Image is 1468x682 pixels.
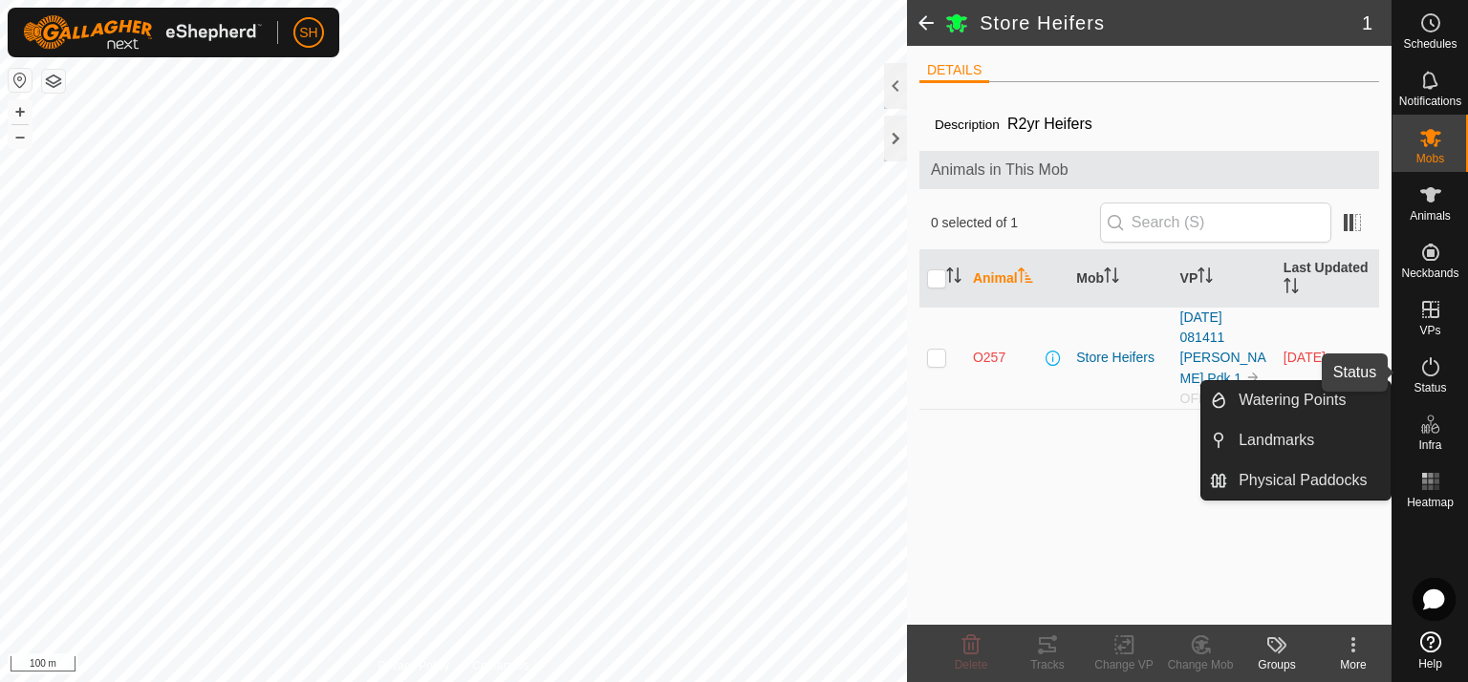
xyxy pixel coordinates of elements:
[1418,439,1441,451] span: Infra
[1239,469,1367,492] span: Physical Paddocks
[1407,497,1454,508] span: Heatmap
[1276,250,1379,308] th: Last Updated
[9,125,32,148] button: –
[1419,325,1440,336] span: VPs
[472,657,529,674] a: Contact Us
[1227,381,1391,419] a: Watering Points
[299,23,317,43] span: SH
[1399,96,1461,107] span: Notifications
[1000,108,1100,139] span: R2yr Heifers
[1198,270,1213,286] p-sorticon: Activate to sort
[1100,202,1331,243] input: Search (S)
[955,658,988,671] span: Delete
[1410,210,1451,222] span: Animals
[965,250,1069,308] th: Animal
[973,348,1005,368] span: O257
[919,60,989,83] li: DETAILS
[1173,250,1276,308] th: VP
[1076,348,1164,368] div: Store Heifers
[1180,309,1266,386] a: [DATE] 081411 [PERSON_NAME] Pdk 1
[1201,461,1391,500] li: Physical Paddocks
[1239,389,1346,412] span: Watering Points
[946,270,961,286] p-sorticon: Activate to sort
[1284,350,1326,365] span: 4 Aug 2025, 2:22 pm
[1315,656,1392,673] div: More
[1227,461,1391,500] a: Physical Paddocks
[935,117,1000,132] label: Description
[42,70,65,93] button: Map Layers
[1239,429,1314,452] span: Landmarks
[1086,656,1162,673] div: Change VP
[9,69,32,92] button: Reset Map
[1018,270,1033,286] p-sorticon: Activate to sort
[1069,250,1172,308] th: Mob
[1418,658,1442,670] span: Help
[1201,421,1391,459] li: Landmarks
[1403,38,1457,50] span: Schedules
[378,657,450,674] a: Privacy Policy
[1414,382,1446,394] span: Status
[1009,656,1086,673] div: Tracks
[1392,624,1468,677] a: Help
[1162,656,1239,673] div: Change Mob
[980,11,1362,34] h2: Store Heifers
[931,213,1100,233] span: 0 selected of 1
[1284,281,1299,296] p-sorticon: Activate to sort
[1416,153,1444,164] span: Mobs
[1180,391,1207,406] span: OFF
[1201,381,1391,419] li: Watering Points
[1245,370,1261,385] img: to
[1104,270,1119,286] p-sorticon: Activate to sort
[1362,9,1372,37] span: 1
[9,100,32,123] button: +
[931,159,1368,181] span: Animals in This Mob
[1239,656,1315,673] div: Groups
[1227,421,1391,459] a: Landmarks
[1401,267,1458,279] span: Neckbands
[23,15,262,50] img: Gallagher Logo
